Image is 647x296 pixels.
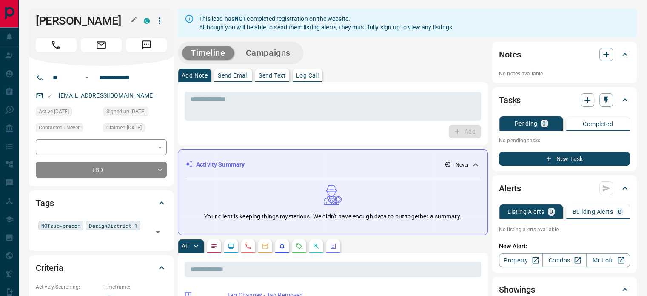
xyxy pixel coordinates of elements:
p: New Alert: [499,242,630,251]
svg: Lead Browsing Activity [228,243,234,250]
button: Campaigns [237,46,299,60]
p: Pending [514,121,537,126]
strong: NOT [234,15,247,22]
h2: Notes [499,48,521,61]
div: Tue Oct 19 2021 [36,107,99,119]
p: 0 [542,121,546,126]
p: No listing alerts available [499,226,630,233]
a: Condos [542,253,586,267]
a: Mr.Loft [586,253,630,267]
p: Log Call [296,72,319,78]
span: Claimed [DATE] [106,124,142,132]
svg: Agent Actions [330,243,336,250]
div: Tags [36,193,167,213]
p: Actively Searching: [36,283,99,291]
div: condos.ca [144,18,150,24]
svg: Notes [211,243,217,250]
svg: Email Valid [47,93,53,99]
span: Contacted - Never [39,124,80,132]
h2: Tags [36,196,54,210]
div: Tasks [499,90,630,110]
button: Open [82,72,92,83]
a: [EMAIL_ADDRESS][DOMAIN_NAME] [59,92,155,99]
button: New Task [499,152,630,166]
p: No pending tasks [499,134,630,147]
svg: Requests [296,243,302,250]
svg: Calls [245,243,251,250]
h1: [PERSON_NAME] [36,14,131,28]
p: 0 [618,209,621,215]
button: Open [152,226,164,238]
div: TBD [36,162,167,178]
h2: Tasks [499,93,521,107]
h2: Criteria [36,261,63,275]
p: Send Text [259,72,286,78]
p: Building Alerts [573,209,613,215]
svg: Opportunities [313,243,319,250]
span: Message [126,38,167,52]
p: All [182,243,188,249]
button: Timeline [182,46,234,60]
p: No notes available [499,70,630,78]
p: Add Note [182,72,208,78]
p: Listing Alerts [507,209,544,215]
span: Email [81,38,122,52]
p: Timeframe: [103,283,167,291]
p: Your client is keeping things mysterious! We didn't have enough data to put together a summary. [204,212,461,221]
div: Alerts [499,178,630,198]
span: Active [DATE] [39,107,69,116]
span: DesignDistrict_1 [89,221,137,230]
span: NOTsub-precon [41,221,80,230]
div: Activity Summary- Never [185,157,481,172]
p: - Never [453,161,469,169]
span: Call [36,38,77,52]
div: Criteria [36,258,167,278]
p: Send Email [218,72,248,78]
p: Completed [583,121,613,127]
p: 0 [550,209,553,215]
p: Activity Summary [196,160,245,169]
svg: Emails [262,243,268,250]
h2: Alerts [499,181,521,195]
div: This lead has completed registration on the website. Although you will be able to send them listi... [199,11,452,35]
div: Notes [499,44,630,65]
div: Tue Oct 19 2021 [103,107,167,119]
a: Property [499,253,543,267]
svg: Listing Alerts [279,243,285,250]
div: Tue Oct 19 2021 [103,123,167,135]
span: Signed up [DATE] [106,107,145,116]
